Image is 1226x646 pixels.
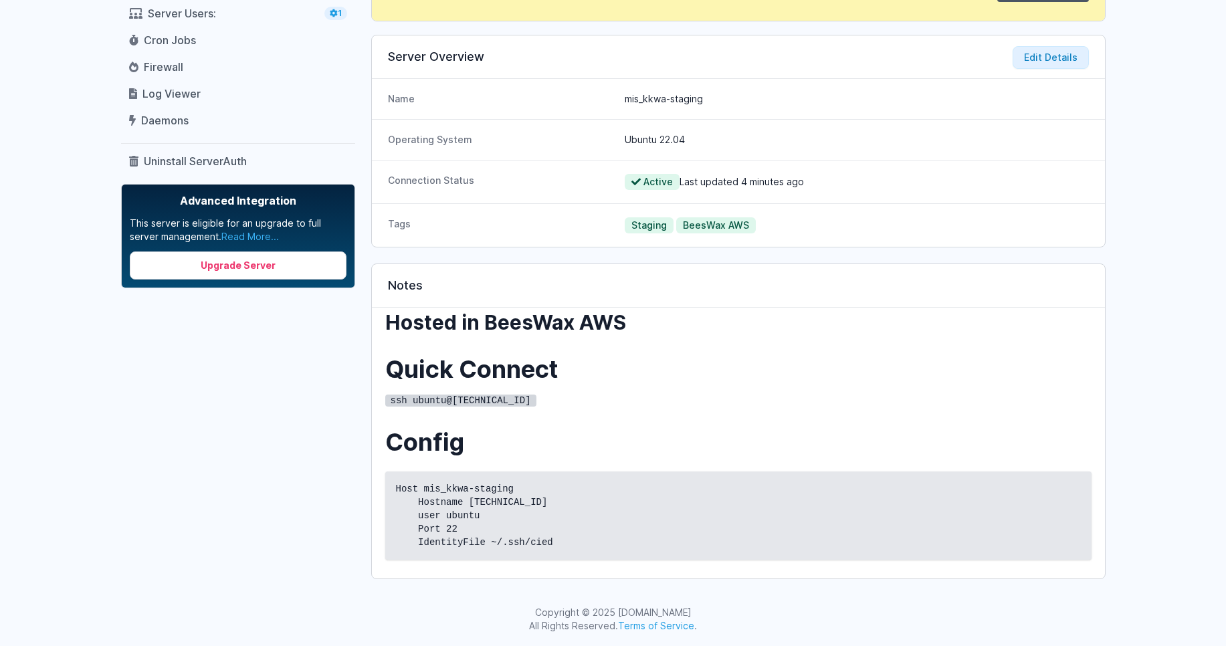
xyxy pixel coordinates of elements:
[130,217,346,243] p: This server is eligible for an upgrade to full server management.
[121,28,355,52] a: Cron Jobs
[396,482,1081,549] code: Host mis_kkwa-staging Hostname [TECHNICAL_ID] user ubuntu Port 22 IdentityFile ~/.ssh/cied
[385,310,1092,334] h3: Hosted in BeesWax AWS
[221,231,279,242] a: Read More...
[130,251,346,280] a: Upgrade Server
[625,174,680,190] span: Active
[144,60,183,74] span: Firewall
[388,92,615,106] dt: Name
[148,7,213,20] span: Server Users
[141,114,189,127] span: Daemons
[388,133,615,146] dt: Operating System
[385,395,536,407] code: ssh ubuntu@[TECHNICAL_ID]
[1013,46,1089,69] button: Edit Details
[388,278,1089,294] h3: Notes
[388,49,1089,65] h3: Server Overview
[142,87,201,100] span: Log Viewer
[625,174,1088,190] dd: Last updated 4 minutes ago
[121,1,355,25] a: Server Users: 1
[144,33,196,47] span: Cron Jobs
[324,7,347,20] span: 1
[385,429,1092,455] h2: Config
[388,174,615,190] dt: Connection Status
[121,108,355,132] a: Daemons
[625,92,1088,106] dd: mis_kkwa-staging
[121,55,355,79] a: Firewall
[625,133,1088,146] dd: Ubuntu 22.04
[618,620,694,631] a: Terms of Service
[385,356,1092,383] h2: Quick Connect
[121,149,355,173] a: Uninstall ServerAuth
[144,154,247,168] span: Uninstall ServerAuth
[130,193,346,209] span: Advanced Integration
[676,217,756,233] span: BeesWax AWS
[388,217,615,233] dt: Tags
[121,82,355,106] a: Log Viewer
[625,217,674,233] span: Staging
